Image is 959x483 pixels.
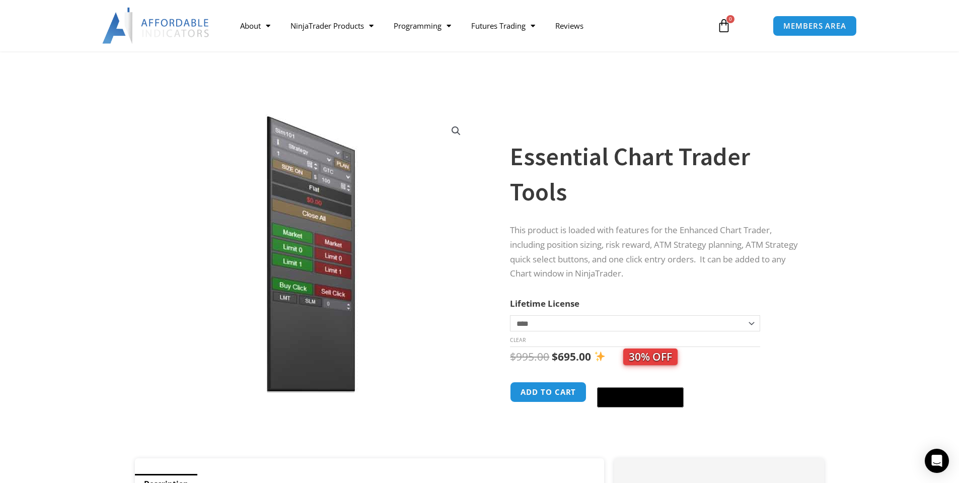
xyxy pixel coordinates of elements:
[726,15,734,23] span: 0
[510,298,579,309] label: Lifetime License
[773,16,857,36] a: MEMBERS AREA
[510,382,586,402] button: Add to cart
[230,14,705,37] nav: Menu
[149,114,473,393] img: Essential Chart Trader Tools
[623,349,678,365] span: 30% OFF
[925,449,949,473] div: Open Intercom Messenger
[447,122,465,140] a: View full-screen image gallery
[510,350,549,364] bdi: 995.00
[597,387,684,407] button: Buy with GPay
[595,351,605,362] img: ✨
[783,22,846,30] span: MEMBERS AREA
[510,416,804,425] iframe: PayPal Message 1
[230,14,280,37] a: About
[510,350,516,364] span: $
[552,350,558,364] span: $
[461,14,545,37] a: Futures Trading
[510,139,804,210] h1: Essential Chart Trader Tools
[384,14,461,37] a: Programming
[702,11,746,40] a: 0
[510,223,804,282] p: This product is loaded with features for the Enhanced Chart Trader, including position sizing, ri...
[595,380,686,384] iframe: Secure express checkout frame
[102,8,210,44] img: LogoAI | Affordable Indicators – NinjaTrader
[510,336,526,343] a: Clear options
[280,14,384,37] a: NinjaTrader Products
[552,350,591,364] bdi: 695.00
[545,14,594,37] a: Reviews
